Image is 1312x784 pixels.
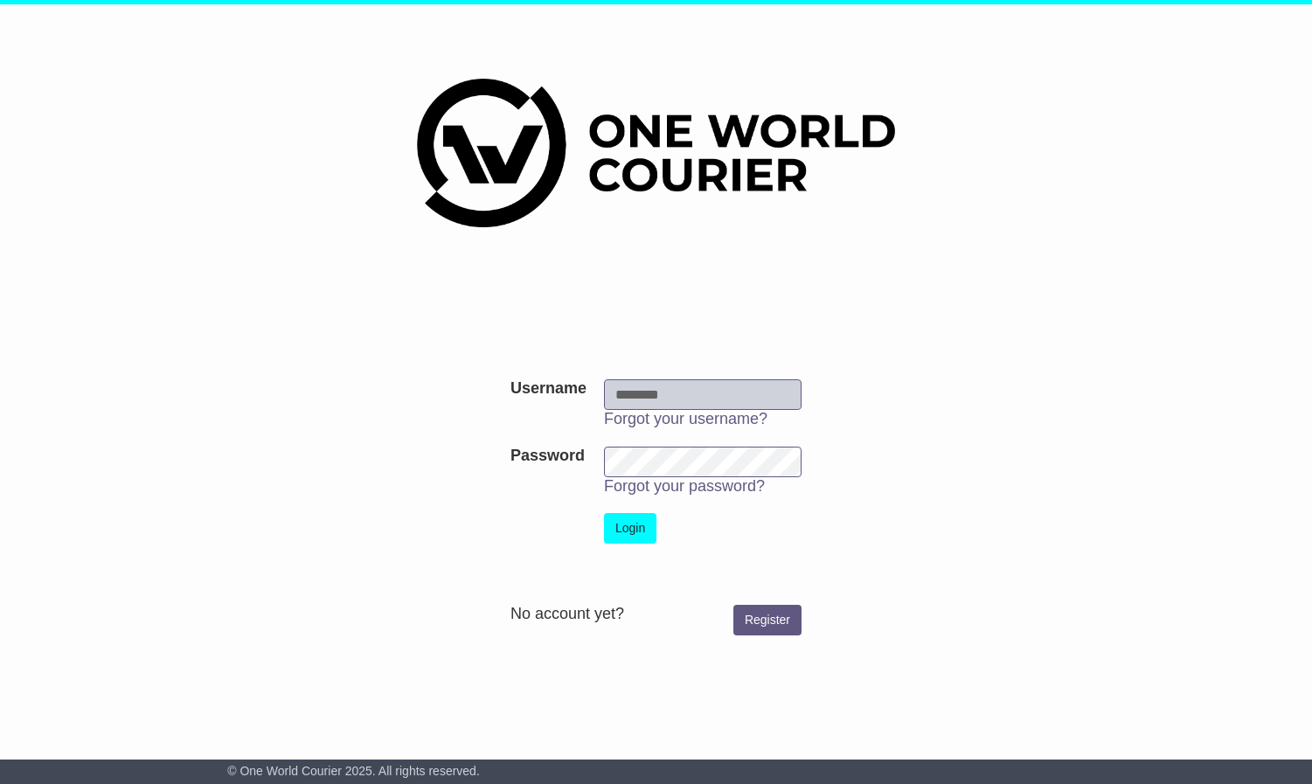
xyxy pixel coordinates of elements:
[510,605,802,624] div: No account yet?
[417,79,894,227] img: One World
[733,605,802,635] a: Register
[510,447,585,466] label: Password
[604,410,767,427] a: Forgot your username?
[227,764,480,778] span: © One World Courier 2025. All rights reserved.
[510,379,587,399] label: Username
[604,513,656,544] button: Login
[604,477,765,495] a: Forgot your password?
